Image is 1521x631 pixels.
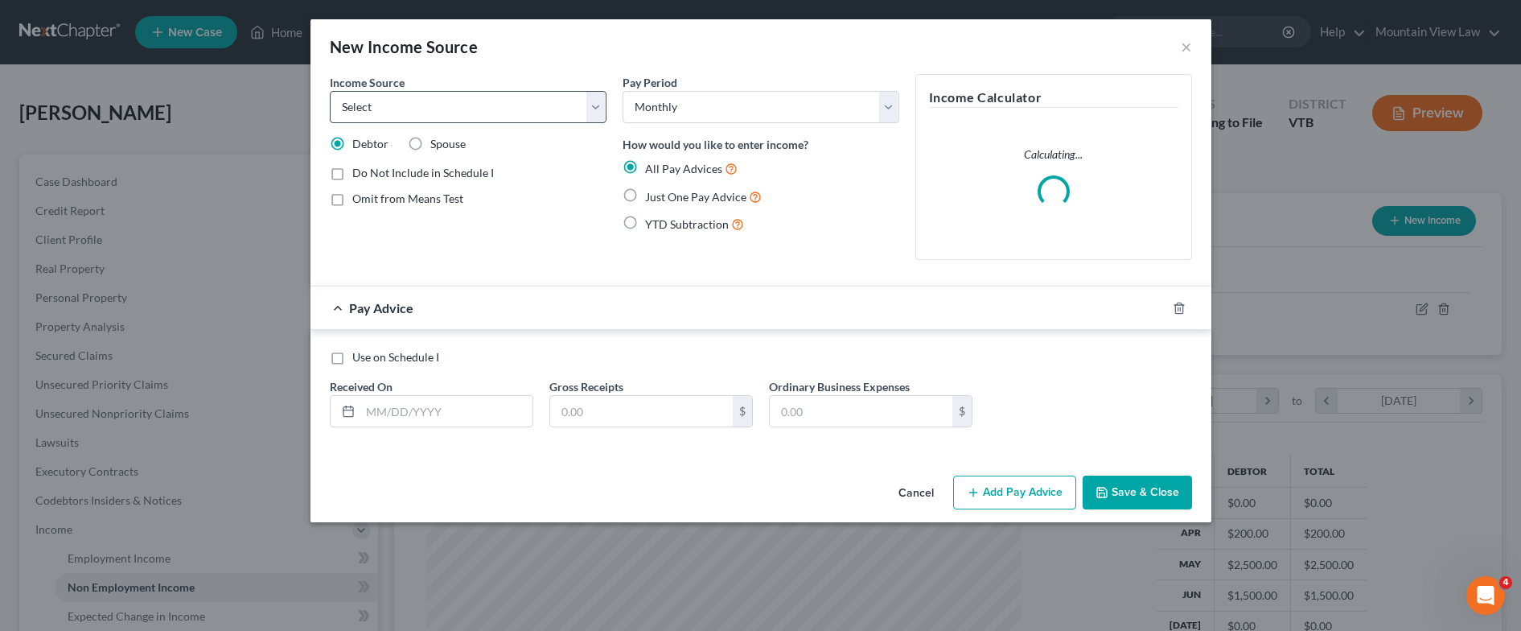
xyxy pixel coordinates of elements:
span: Omit from Means Test [352,192,463,205]
span: Debtor [352,137,388,151]
label: Gross Receipts [549,378,623,395]
input: 0.00 [770,396,952,427]
label: Pay Period [623,74,677,91]
span: Income Source [330,76,405,89]
p: Calculating... [929,146,1178,163]
div: $ [733,396,752,427]
span: Pay Advice [349,300,413,315]
iframe: Intercom live chat [1466,576,1505,615]
span: Just One Pay Advice [645,190,746,204]
div: New Income Source [330,35,479,58]
input: MM/DD/YYYY [360,396,532,427]
span: 4 [1499,576,1512,589]
button: Cancel [886,477,947,509]
button: Add Pay Advice [953,476,1076,509]
span: YTD Subtraction [645,217,729,231]
h5: Income Calculator [929,88,1178,108]
span: All Pay Advices [645,162,722,175]
input: 0.00 [550,396,733,427]
button: × [1181,37,1192,56]
label: Ordinary Business Expenses [769,378,910,395]
span: Spouse [430,137,466,151]
label: How would you like to enter income? [623,136,808,153]
div: $ [952,396,972,427]
button: Save & Close [1083,476,1192,509]
span: Do Not Include in Schedule I [352,166,494,179]
span: Use on Schedule I [352,350,439,364]
span: Received On [330,380,393,394]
